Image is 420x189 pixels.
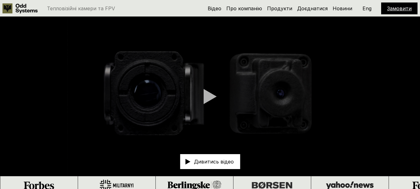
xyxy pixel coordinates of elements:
a: Про компанію [226,5,262,12]
a: Відео [208,5,221,12]
p: Тепловізійні камери та FPV [47,6,115,11]
a: Продукти [267,5,292,12]
a: Новини [333,5,352,12]
a: Доєднатися [297,5,328,12]
p: Eng [362,6,372,11]
p: Дивитись відео [194,159,234,164]
a: Замовити [387,5,412,12]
